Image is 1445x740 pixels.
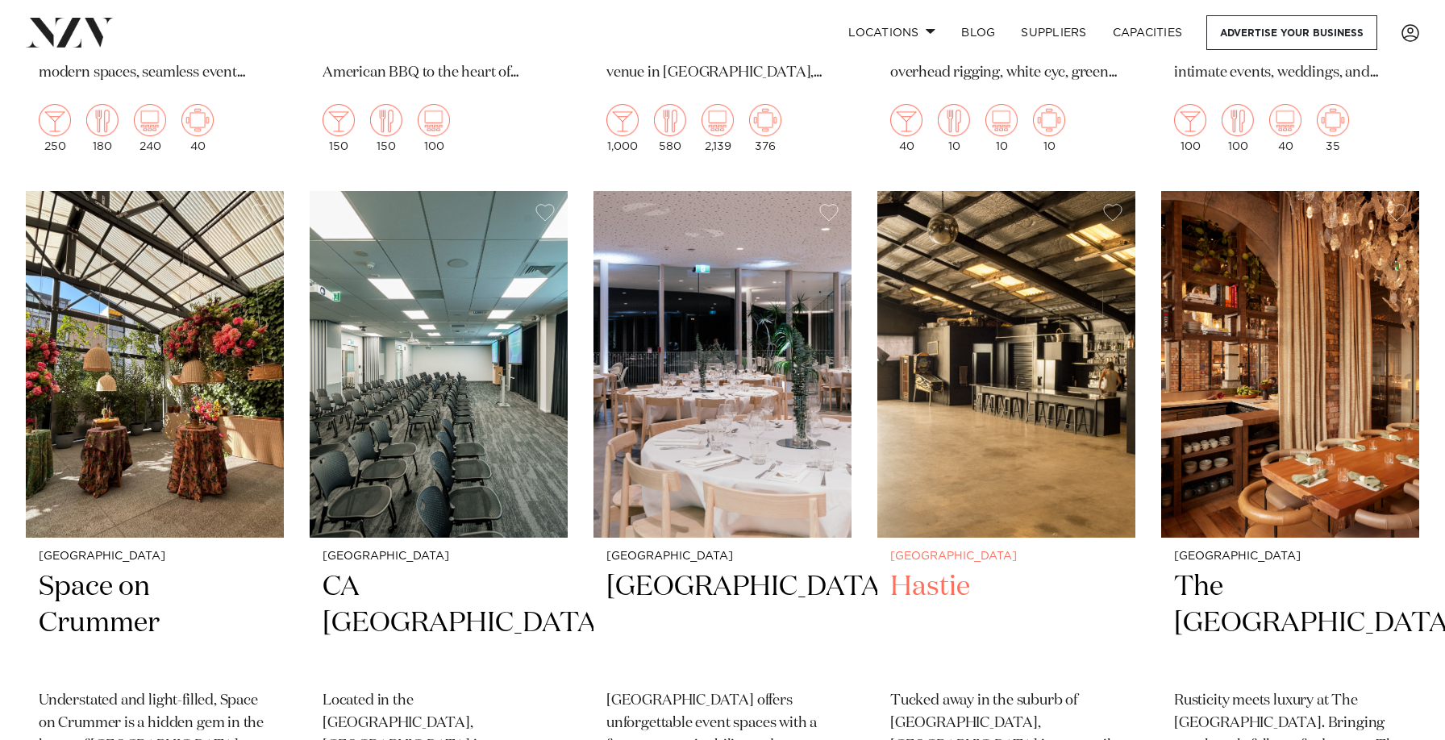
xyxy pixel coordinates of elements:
[181,104,214,136] img: meeting.png
[890,104,922,136] img: cocktail.png
[938,104,970,136] img: dining.png
[654,104,686,136] img: dining.png
[890,569,1122,678] h2: Hastie
[985,104,1018,152] div: 10
[1222,104,1254,152] div: 100
[86,104,119,152] div: 180
[181,104,214,152] div: 40
[134,104,166,136] img: theatre.png
[323,104,355,136] img: cocktail.png
[749,104,781,136] img: meeting.png
[26,18,114,47] img: nzv-logo.png
[938,104,970,152] div: 10
[1033,104,1065,152] div: 10
[606,569,839,678] h2: [GEOGRAPHIC_DATA]
[1008,15,1099,50] a: SUPPLIERS
[1174,551,1406,563] small: [GEOGRAPHIC_DATA]
[39,104,71,136] img: cocktail.png
[1174,569,1406,678] h2: The [GEOGRAPHIC_DATA]
[323,569,555,678] h2: CA [GEOGRAPHIC_DATA]
[39,569,271,678] h2: Space on Crummer
[654,104,686,152] div: 580
[606,104,639,152] div: 1,000
[1100,15,1196,50] a: Capacities
[418,104,450,152] div: 100
[1174,104,1206,136] img: cocktail.png
[39,551,271,563] small: [GEOGRAPHIC_DATA]
[985,104,1018,136] img: theatre.png
[702,104,734,152] div: 2,139
[39,104,71,152] div: 250
[890,551,1122,563] small: [GEOGRAPHIC_DATA]
[1317,104,1349,136] img: meeting.png
[323,551,555,563] small: [GEOGRAPHIC_DATA]
[418,104,450,136] img: theatre.png
[323,104,355,152] div: 150
[370,104,402,152] div: 150
[1206,15,1377,50] a: Advertise your business
[606,104,639,136] img: cocktail.png
[1269,104,1301,136] img: theatre.png
[835,15,948,50] a: Locations
[1222,104,1254,136] img: dining.png
[370,104,402,136] img: dining.png
[1033,104,1065,136] img: meeting.png
[702,104,734,136] img: theatre.png
[134,104,166,152] div: 240
[86,104,119,136] img: dining.png
[1317,104,1349,152] div: 35
[948,15,1008,50] a: BLOG
[1269,104,1301,152] div: 40
[606,551,839,563] small: [GEOGRAPHIC_DATA]
[890,104,922,152] div: 40
[1174,104,1206,152] div: 100
[749,104,781,152] div: 376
